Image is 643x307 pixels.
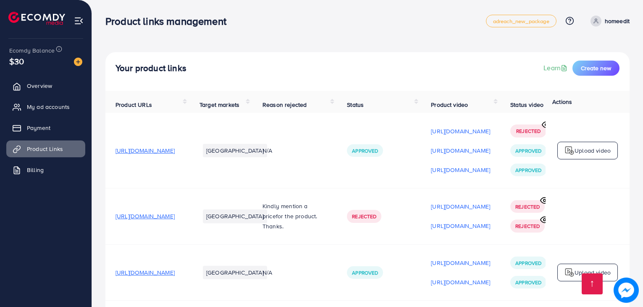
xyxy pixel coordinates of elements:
[347,101,364,109] span: Status
[431,126,490,136] p: [URL][DOMAIN_NAME]
[587,16,630,26] a: homeedit
[27,82,52,90] span: Overview
[27,103,70,111] span: My ad accounts
[74,16,84,26] img: menu
[431,221,490,231] p: [URL][DOMAIN_NAME]
[431,258,490,268] p: [URL][DOMAIN_NAME]
[515,167,541,174] span: Approved
[262,221,327,231] p: Thanks.
[6,98,85,115] a: My ad accounts
[27,166,44,174] span: Billing
[431,101,468,109] span: Product video
[9,55,24,67] span: $30
[115,101,152,109] span: Product URLs
[352,147,378,154] span: Approved
[572,61,619,76] button: Create new
[575,146,611,156] p: Upload video
[515,203,540,210] span: Rejected
[262,201,327,221] p: Kindly mention a price or the product.
[581,64,611,72] span: Create new
[203,266,267,279] li: [GEOGRAPHIC_DATA]
[8,12,65,25] img: logo
[564,267,575,278] img: logo
[515,259,541,267] span: Approved
[6,119,85,136] a: Payment
[552,98,572,106] span: Actions
[276,212,278,220] span: f
[431,165,490,175] p: [URL][DOMAIN_NAME]
[515,147,541,154] span: Approved
[203,144,267,157] li: [GEOGRAPHIC_DATA]
[27,145,63,153] span: Product Links
[203,209,267,223] li: [GEOGRAPHIC_DATA]
[515,222,540,230] span: Rejected
[431,201,490,212] p: [URL][DOMAIN_NAME]
[74,58,82,66] img: image
[431,277,490,287] p: [URL][DOMAIN_NAME]
[6,77,85,94] a: Overview
[115,212,175,220] span: [URL][DOMAIN_NAME]
[352,213,376,220] span: Rejected
[486,15,556,27] a: adreach_new_package
[6,161,85,178] a: Billing
[262,268,272,277] span: N/A
[115,63,186,74] h4: Your product links
[431,146,490,156] p: [URL][DOMAIN_NAME]
[115,146,175,155] span: [URL][DOMAIN_NAME]
[564,146,575,156] img: logo
[105,15,233,27] h3: Product links management
[510,101,543,109] span: Status video
[27,124,50,132] span: Payment
[115,268,175,277] span: [URL][DOMAIN_NAME]
[262,101,307,109] span: Reason rejected
[9,46,55,55] span: Ecomdy Balance
[575,267,611,278] p: Upload video
[614,278,639,303] img: image
[543,63,569,73] a: Learn
[516,127,541,135] span: Rejected
[199,101,239,109] span: Target markets
[6,140,85,157] a: Product Links
[515,279,541,286] span: Approved
[493,19,549,24] span: adreach_new_package
[605,16,630,26] p: homeedit
[352,269,378,276] span: Approved
[262,146,272,155] span: N/A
